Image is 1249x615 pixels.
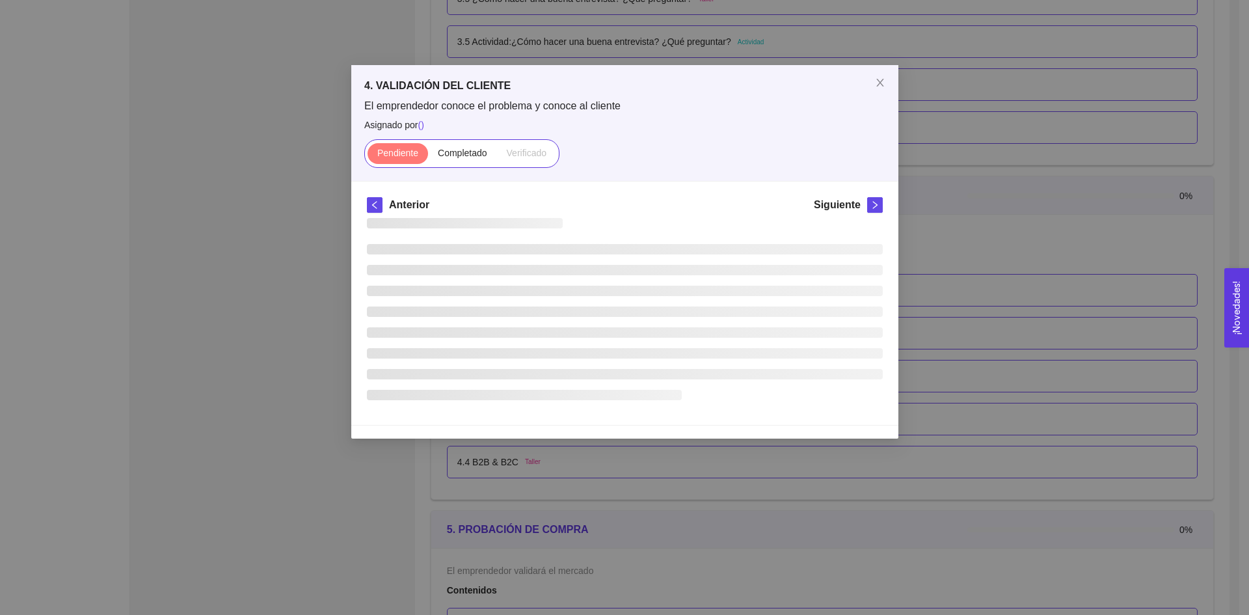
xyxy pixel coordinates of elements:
button: right [867,197,883,213]
h5: Siguiente [813,197,860,213]
span: El emprendedor conoce el problema y conoce al cliente [364,99,885,113]
button: Close [862,65,898,102]
span: Completado [438,148,487,158]
span: Verificado [506,148,546,158]
button: left [367,197,383,213]
span: right [868,200,882,210]
span: ( ) [418,120,423,130]
span: Asignado por [364,118,885,132]
span: Pendiente [377,148,418,158]
h5: Anterior [389,197,429,213]
span: close [875,77,885,88]
button: Open Feedback Widget [1224,268,1249,348]
span: left [368,200,382,210]
h5: 4. VALIDACIÓN DEL CLIENTE [364,78,885,94]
